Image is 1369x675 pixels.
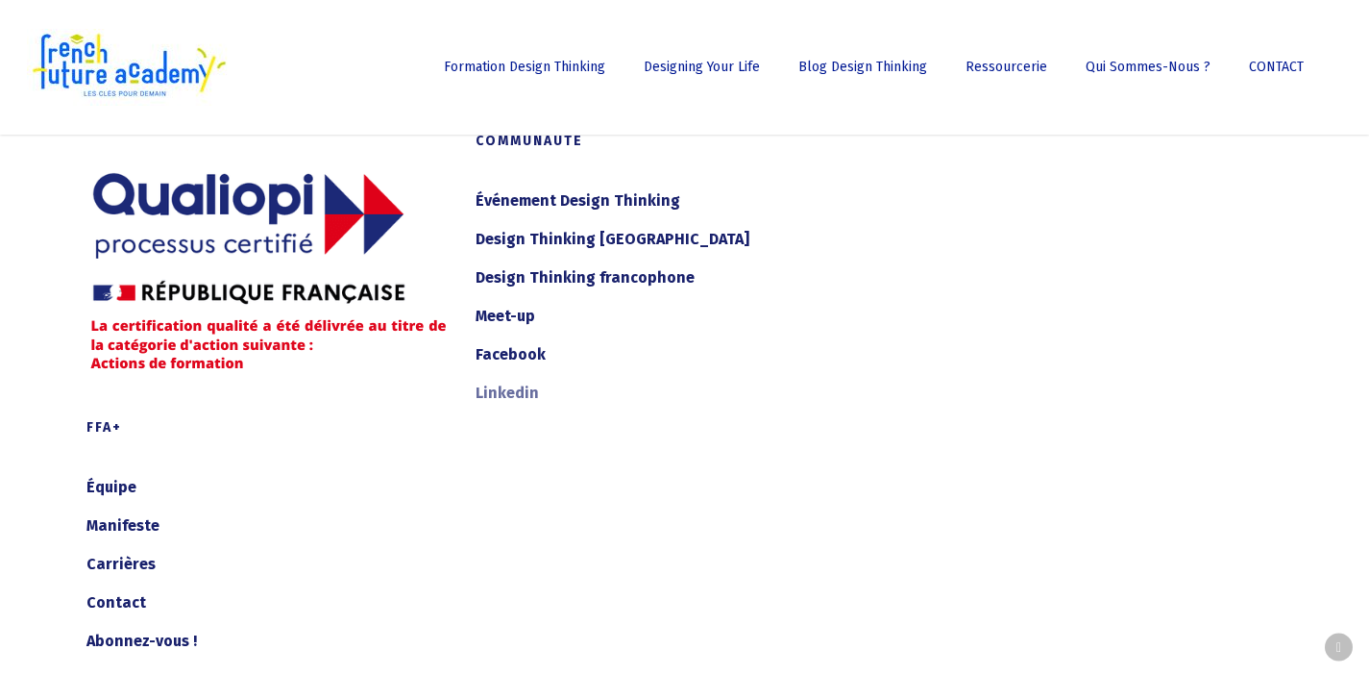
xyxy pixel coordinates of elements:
img: French Future Academy [27,29,230,106]
a: Carrières [86,549,452,580]
a: Blog Design Thinking [789,61,937,74]
a: Contact [86,587,452,618]
h5: Communauté [476,129,841,153]
a: Abonnez-vous ! [86,626,452,657]
a: Formation Design Thinking [434,61,615,74]
a: Design Thinking francophone [476,262,841,293]
span: Qui sommes-nous ? [1086,59,1210,75]
a: Design Thinking [GEOGRAPHIC_DATA] [476,224,841,255]
a: Qui sommes-nous ? [1076,61,1220,74]
a: Ressourcerie [956,61,1057,74]
span: Designing Your Life [644,59,760,75]
span: Blog Design Thinking [798,59,927,75]
a: Meet-up [476,301,841,332]
a: Manifeste [86,511,452,541]
a: Linkedin [476,378,841,409]
a: CONTACT [1239,61,1313,74]
a: Équipe [86,472,452,503]
span: CONTACT [1249,59,1304,75]
span: Ressourcerie [966,59,1047,75]
span: Formation Design Thinking [444,59,605,75]
a: Designing Your Life [634,61,770,74]
a: Événement Design Thinking [476,186,841,216]
a: Facebook [476,339,841,370]
h5: FFA+ [86,415,452,439]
